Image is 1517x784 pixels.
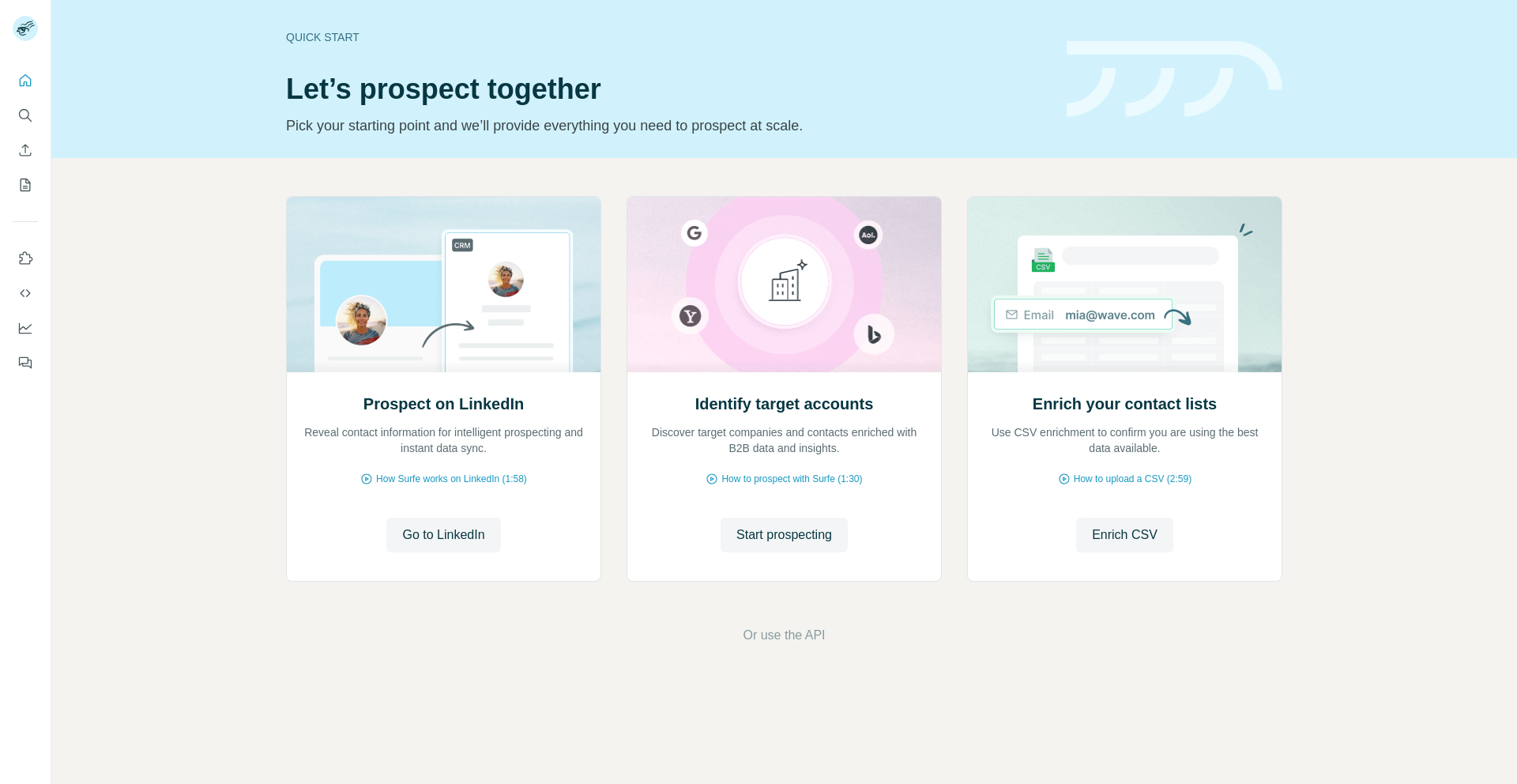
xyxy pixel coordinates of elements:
[736,526,832,545] span: Start prospecting
[13,349,38,377] button: Feedback
[286,197,601,372] img: Prospect on LinkedIn
[13,279,38,307] button: Use Surfe API
[402,526,484,545] span: Go to LinkedIn
[1067,41,1282,118] img: banner
[376,472,527,486] span: How Surfe works on LinkedIn (1:58)
[303,424,585,456] p: Reveal contact information for intelligent prospecting and instant data sync.
[363,393,524,415] h2: Prospect on LinkedIn
[743,626,825,645] button: Or use the API
[286,29,1048,45] div: Quick start
[695,393,874,415] h2: Identify target accounts
[721,472,862,486] span: How to prospect with Surfe (1:30)
[967,197,1282,372] img: Enrich your contact lists
[643,424,925,456] p: Discover target companies and contacts enriched with B2B data and insights.
[13,66,38,95] button: Quick start
[1076,518,1173,552] button: Enrich CSV
[386,518,500,552] button: Go to LinkedIn
[1092,526,1158,545] span: Enrich CSV
[13,171,38,199] button: My lists
[13,101,38,130] button: Search
[13,314,38,342] button: Dashboard
[1033,393,1217,415] h2: Enrich your contact lists
[13,244,38,273] button: Use Surfe on LinkedIn
[13,136,38,164] button: Enrich CSV
[627,197,942,372] img: Identify target accounts
[721,518,848,552] button: Start prospecting
[1074,472,1191,486] span: How to upload a CSV (2:59)
[984,424,1266,456] p: Use CSV enrichment to confirm you are using the best data available.
[286,73,1048,105] h1: Let’s prospect together
[286,115,1048,137] p: Pick your starting point and we’ll provide everything you need to prospect at scale.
